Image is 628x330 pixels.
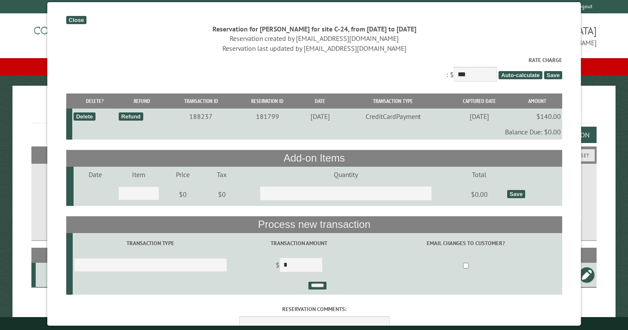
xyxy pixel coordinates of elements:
[512,109,562,124] td: $140.00
[371,239,560,247] label: Email changes to customer?
[66,44,562,53] div: Reservation last updated by [EMAIL_ADDRESS][DOMAIN_NAME]
[235,93,300,109] th: Reservation ID
[117,167,160,182] td: Item
[66,56,562,64] label: Rate Charge
[72,93,117,109] th: Delete?
[39,271,84,279] div: C-24
[239,167,453,182] td: Quantity
[230,239,368,247] label: Transaction Amount
[160,167,205,182] td: Price
[228,254,369,278] td: $
[118,112,143,121] div: Refund
[31,17,139,50] img: Campground Commander
[73,112,95,121] div: Delete
[340,109,446,124] td: CreditCardPayment
[300,93,340,109] th: Date
[66,216,562,233] th: Process new transaction
[512,93,562,109] th: Amount
[74,239,227,247] label: Transaction Type
[499,71,542,79] span: Auto-calculate
[117,93,166,109] th: Refund
[446,109,512,124] td: [DATE]
[453,182,505,206] td: $0.00
[72,124,562,140] td: Balance Due: $0.00
[66,150,562,166] th: Add-on Items
[205,167,239,182] td: Tax
[507,190,525,198] div: Save
[453,167,505,182] td: Total
[66,305,562,313] label: Reservation comments:
[66,34,562,43] div: Reservation created by [EMAIL_ADDRESS][DOMAIN_NAME]
[167,109,235,124] td: 188237
[544,71,562,79] span: Save
[66,16,86,24] div: Close
[66,56,562,84] div: : $
[446,93,512,109] th: Captured Date
[265,321,363,326] small: © Campground Commander LLC. All rights reserved.
[167,93,235,109] th: Transaction ID
[31,100,597,123] h1: Reservations
[340,93,446,109] th: Transaction Type
[160,182,205,206] td: $0
[36,248,86,263] th: Site
[570,149,595,162] button: Reset
[74,167,117,182] td: Date
[235,109,300,124] td: 181799
[66,24,562,34] div: Reservation for [PERSON_NAME] for site C-24, from [DATE] to [DATE]
[31,146,597,163] h2: Filters
[300,109,340,124] td: [DATE]
[205,182,239,206] td: $0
